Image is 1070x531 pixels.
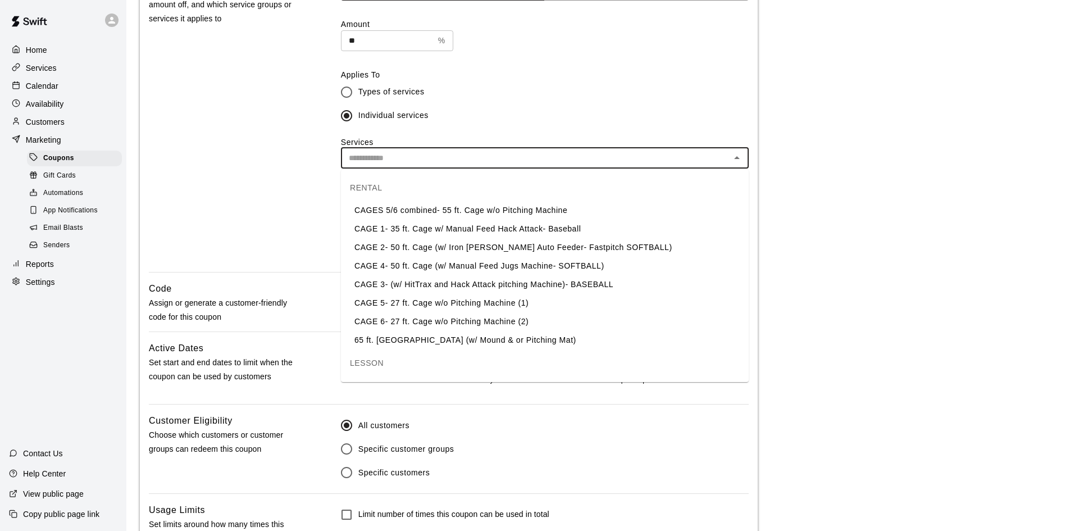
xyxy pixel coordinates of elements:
[26,116,65,128] p: Customers
[27,167,126,184] a: Gift Cards
[26,62,57,74] p: Services
[43,223,83,234] span: Email Blasts
[43,205,98,216] span: App Notifications
[27,149,126,167] a: Coupons
[26,276,55,288] p: Settings
[341,238,749,257] li: CAGE 2- 50 ft. Cage (w/ Iron [PERSON_NAME] Auto Feeder- Fastpitch SOFTBALL)
[149,414,233,428] h6: Customer Eligibility
[341,69,749,80] label: Applies To
[27,202,126,220] a: App Notifications
[9,60,117,76] a: Services
[341,294,749,312] li: CAGE 5- 27 ft. Cage w/o Pitching Machine (1)
[729,150,745,166] button: Close
[27,220,126,237] a: Email Blasts
[149,356,305,384] p: Set start and end dates to limit when the coupon can be used by customers
[341,275,749,294] li: CAGE 3- (w/ HitTrax and Hack Attack pitching Machine)- BASEBALL
[358,509,549,521] h6: Limit number of times this coupon can be used in total
[341,312,749,331] li: CAGE 6- 27 ft. Cage w/o Pitching Machine (2)
[27,185,122,201] div: Automations
[341,174,749,201] div: RENTAL
[358,86,425,98] span: Types of services
[23,488,84,500] p: View public page
[27,238,122,253] div: Senders
[358,443,454,455] span: Specific customer groups
[341,376,749,395] li: 30-Minute Pitching- Fastpitch Softball (Coach [PERSON_NAME])
[438,35,445,47] p: %
[358,467,430,479] span: Specific customers
[9,96,117,112] a: Availability
[26,80,58,92] p: Calendar
[341,350,749,376] div: LESSON
[26,44,47,56] p: Home
[358,420,409,432] span: All customers
[9,256,117,273] a: Reports
[149,428,305,456] p: Choose which customers or customer groups can redeem this coupon
[27,203,122,219] div: App Notifications
[341,19,749,30] label: Amount
[27,220,122,236] div: Email Blasts
[9,274,117,291] a: Settings
[26,98,64,110] p: Availability
[358,110,429,121] span: Individual services
[26,134,61,146] p: Marketing
[27,168,122,184] div: Gift Cards
[341,138,374,147] label: Services
[149,296,305,324] p: Assign or generate a customer-friendly code for this coupon
[27,151,122,166] div: Coupons
[9,78,117,94] a: Calendar
[341,257,749,275] li: CAGE 4- 50 ft. Cage (w/ Manual Feed Jugs Machine- SOFTBALL)
[43,170,76,181] span: Gift Cards
[149,503,205,518] h6: Usage Limits
[43,240,70,251] span: Senders
[23,468,66,479] p: Help Center
[341,331,749,350] li: 65 ft. [GEOGRAPHIC_DATA] (w/ Mound & or Pitching Mat)
[23,448,63,459] p: Contact Us
[341,220,749,238] li: CAGE 1- 35 ft. Cage w/ Manual Feed Hack Attack- Baseball
[27,237,126,255] a: Senders
[9,131,117,148] a: Marketing
[43,188,83,199] span: Automations
[27,185,126,202] a: Automations
[341,201,749,220] li: CAGES 5/6 combined- 55 ft. Cage w/o Pitching Machine
[149,341,204,356] h6: Active Dates
[26,258,54,270] p: Reports
[23,509,99,520] p: Copy public page link
[149,282,172,296] h6: Code
[9,42,117,58] a: Home
[9,114,117,130] a: Customers
[43,153,74,164] span: Coupons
